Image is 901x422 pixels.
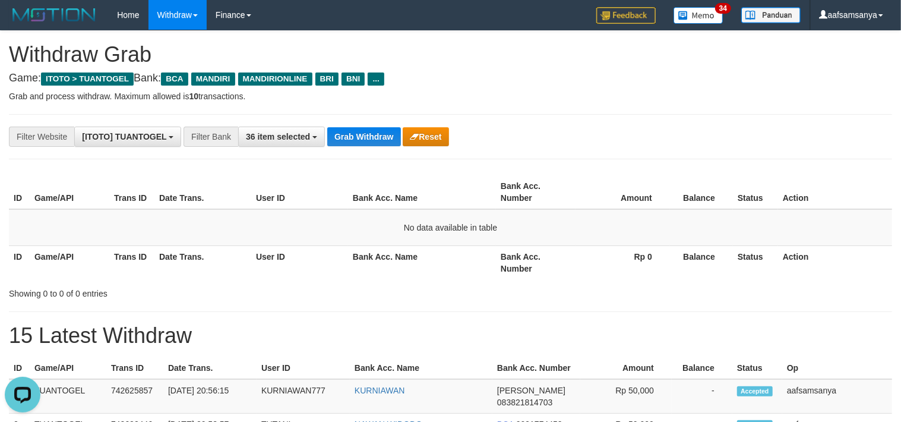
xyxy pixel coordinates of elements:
th: Status [733,175,778,209]
button: 36 item selected [238,127,325,147]
button: Open LiveChat chat widget [5,5,40,40]
span: BCA [161,73,188,86]
th: Bank Acc. Name [350,357,492,379]
strong: 10 [189,92,198,101]
th: Date Trans. [163,357,257,379]
button: Reset [403,127,448,146]
img: panduan.png [741,7,801,23]
span: BRI [315,73,339,86]
th: Date Trans. [154,245,251,279]
span: MANDIRI [191,73,235,86]
th: Bank Acc. Number [496,175,576,209]
span: Accepted [737,386,773,396]
img: MOTION_logo.png [9,6,99,24]
th: ID [9,175,30,209]
h1: Withdraw Grab [9,43,892,67]
th: Game/API [30,357,106,379]
div: Filter Website [9,127,74,147]
span: 34 [715,3,731,14]
span: 36 item selected [246,132,310,141]
span: [PERSON_NAME] [497,386,565,395]
th: ID [9,245,30,279]
td: 742625857 [106,379,163,414]
span: [ITOTO] TUANTOGEL [82,132,166,141]
div: Filter Bank [184,127,238,147]
th: Balance [670,175,733,209]
th: User ID [251,175,348,209]
span: Copy 083821814703 to clipboard [497,398,552,407]
th: Game/API [30,245,109,279]
th: Balance [670,245,733,279]
th: Balance [672,357,732,379]
th: Bank Acc. Number [496,245,576,279]
td: [DATE] 20:56:15 [163,379,257,414]
span: BNI [342,73,365,86]
td: - [672,379,732,414]
th: ID [9,357,30,379]
th: Action [778,245,892,279]
h4: Game: Bank: [9,73,892,84]
h1: 15 Latest Withdraw [9,324,892,348]
div: Showing 0 to 0 of 0 entries [9,283,366,300]
th: Op [782,357,892,379]
th: Amount [580,357,672,379]
th: Trans ID [106,357,163,379]
th: Status [733,245,778,279]
td: Rp 50,000 [580,379,672,414]
th: Game/API [30,175,109,209]
th: Bank Acc. Number [492,357,580,379]
td: TUANTOGEL [30,379,106,414]
span: ... [368,73,384,86]
img: Button%20Memo.svg [674,7,723,24]
td: KURNIAWAN777 [257,379,350,414]
button: [ITOTO] TUANTOGEL [74,127,181,147]
th: Trans ID [109,175,154,209]
th: Action [778,175,892,209]
p: Grab and process withdraw. Maximum allowed is transactions. [9,90,892,102]
th: Date Trans. [154,175,251,209]
th: Amount [576,175,670,209]
td: No data available in table [9,209,892,246]
th: User ID [257,357,350,379]
button: Grab Withdraw [327,127,400,146]
span: ITOTO > TUANTOGEL [41,73,134,86]
td: aafsamsanya [782,379,892,414]
th: Bank Acc. Name [348,175,496,209]
th: Rp 0 [576,245,670,279]
span: MANDIRIONLINE [238,73,312,86]
th: Bank Acc. Name [348,245,496,279]
th: Status [732,357,782,379]
th: User ID [251,245,348,279]
th: Trans ID [109,245,154,279]
img: Feedback.jpg [596,7,656,24]
a: KURNIAWAN [355,386,405,395]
